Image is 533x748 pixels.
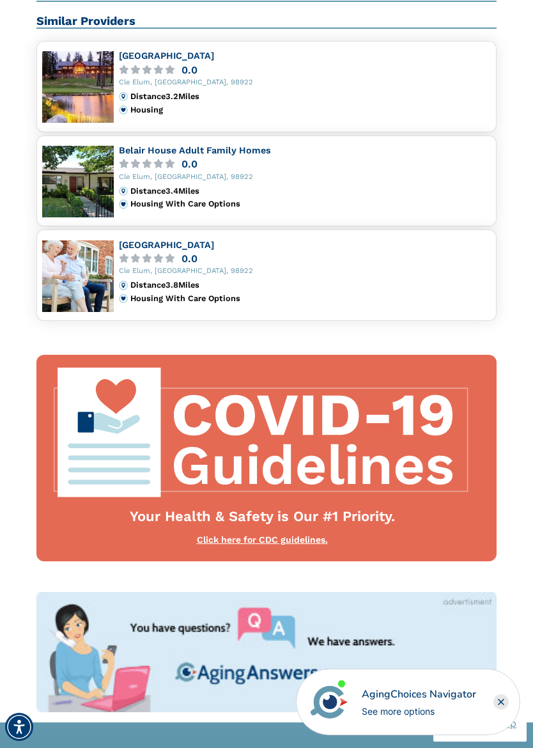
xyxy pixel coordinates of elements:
[119,79,491,87] div: Cle Elum, [GEOGRAPHIC_DATA], 98922
[49,534,475,547] div: Click here for CDC guidelines.
[49,368,475,497] img: covid-top-default.svg
[119,65,491,75] a: 0.0
[130,294,491,303] div: Housing With Care Options
[119,294,128,303] img: primary.svg
[307,680,351,724] img: avatar
[362,705,476,718] div: See more options
[119,159,491,169] a: 0.0
[119,240,214,250] a: [GEOGRAPHIC_DATA]
[119,267,491,276] div: Cle Elum, [GEOGRAPHIC_DATA], 98922
[119,92,128,101] img: distance.svg
[130,105,491,114] div: Housing
[49,509,475,525] div: Your Health & Safety is Our #1 Priority.
[182,254,197,263] div: 0.0
[130,199,491,208] div: Housing With Care Options
[130,281,491,290] div: Distance 3.8 Miles
[119,187,128,196] img: distance.svg
[5,713,33,741] div: Accessibility Menu
[119,281,128,290] img: distance.svg
[119,145,271,155] a: Belair House Adult Family Homes
[130,187,491,196] div: Distance 3.4 Miles
[493,694,509,710] div: Close
[119,51,214,61] a: [GEOGRAPHIC_DATA]
[119,173,491,182] div: Cle Elum, [GEOGRAPHIC_DATA], 98922
[362,687,476,702] div: AgingChoices Navigator
[182,65,197,75] div: 0.0
[36,592,497,712] img: You have questions? We have answers. AgingAnswers.
[119,199,128,208] img: primary.svg
[182,159,197,169] div: 0.0
[119,105,128,114] img: primary.svg
[119,254,491,263] a: 0.0
[130,92,491,101] div: Distance 3.2 Miles
[36,14,497,29] h2: Similar Providers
